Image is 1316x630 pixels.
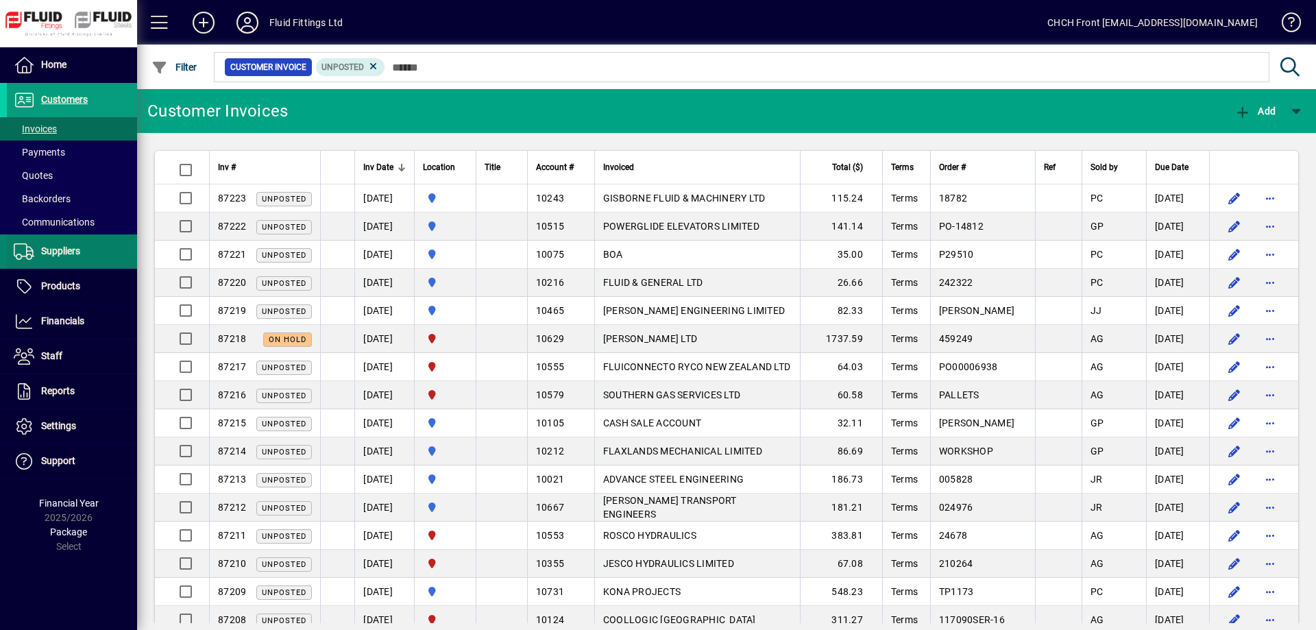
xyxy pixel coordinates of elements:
button: More options [1259,187,1281,209]
button: Edit [1223,468,1245,490]
span: Order # [939,160,966,175]
span: 210264 [939,558,973,569]
span: Customer Invoice [230,60,306,74]
div: Order # [939,160,1027,175]
span: 117090SER-16 [939,614,1005,625]
span: 87221 [218,249,246,260]
span: Communications [14,217,95,228]
span: Quotes [14,170,53,181]
span: Unposted [262,560,306,569]
a: Financials [7,304,137,339]
span: POWERGLIDE ELEVATORS LIMITED [603,221,759,232]
span: TP1173 [939,586,974,597]
button: Edit [1223,356,1245,378]
td: [DATE] [354,437,414,465]
td: 86.69 [800,437,882,465]
td: [DATE] [1146,437,1209,465]
span: Unposted [262,391,306,400]
div: Total ($) [809,160,875,175]
button: Edit [1223,553,1245,574]
td: 383.81 [800,522,882,550]
span: Terms [891,586,918,597]
span: AG [1090,389,1104,400]
span: Add [1234,106,1276,117]
div: Inv # [218,160,312,175]
button: More options [1259,271,1281,293]
span: JR [1090,502,1103,513]
span: PC [1090,249,1104,260]
span: Terms [891,361,918,372]
a: Suppliers [7,234,137,269]
span: Package [50,526,87,537]
td: 64.03 [800,353,882,381]
button: More options [1259,412,1281,434]
button: More options [1259,553,1281,574]
button: Edit [1223,271,1245,293]
a: Communications [7,210,137,234]
span: Inv Date [363,160,393,175]
td: [DATE] [354,550,414,578]
td: 1737.59 [800,325,882,353]
button: Add [182,10,226,35]
span: Backorders [14,193,71,204]
span: WORKSHOP [939,446,993,457]
span: 10216 [536,277,564,288]
span: Terms [891,333,918,344]
td: [DATE] [1146,465,1209,494]
span: AUCKLAND [423,415,467,431]
td: [DATE] [1146,578,1209,606]
span: PO-14812 [939,221,984,232]
a: Settings [7,409,137,444]
span: Unposted [262,588,306,597]
span: Financial Year [39,498,99,509]
span: Suppliers [41,245,80,256]
td: [DATE] [354,184,414,213]
td: [DATE] [354,578,414,606]
td: 186.73 [800,465,882,494]
td: 115.24 [800,184,882,213]
span: Invoices [14,123,57,134]
button: More options [1259,300,1281,322]
span: PC [1090,193,1104,204]
span: Staff [41,350,62,361]
span: Inv # [218,160,236,175]
span: 10515 [536,221,564,232]
td: [DATE] [354,522,414,550]
span: Terms [891,277,918,288]
td: [DATE] [1146,494,1209,522]
span: 459249 [939,333,973,344]
td: 60.58 [800,381,882,409]
td: 35.00 [800,241,882,269]
span: FLUID FITTINGS CHRISTCHURCH [423,612,467,627]
span: Terms [891,558,918,569]
span: 10212 [536,446,564,457]
span: Unposted [262,251,306,260]
span: 10553 [536,530,564,541]
span: 87215 [218,417,246,428]
span: 87216 [218,389,246,400]
span: FLAXLANDS MECHANICAL LIMITED [603,446,762,457]
span: Terms [891,530,918,541]
a: Invoices [7,117,137,141]
td: [DATE] [354,409,414,437]
span: Terms [891,502,918,513]
a: Backorders [7,187,137,210]
span: Sold by [1090,160,1118,175]
span: Due Date [1155,160,1189,175]
span: SOUTHERN GAS SERVICES LTD [603,389,740,400]
a: Staff [7,339,137,374]
td: [DATE] [354,494,414,522]
span: P29510 [939,249,974,260]
td: [DATE] [1146,325,1209,353]
span: 87209 [218,586,246,597]
td: [DATE] [1146,522,1209,550]
td: [DATE] [354,325,414,353]
span: Unposted [262,476,306,485]
button: More options [1259,496,1281,518]
span: ADVANCE STEEL ENGINEERING [603,474,744,485]
button: Edit [1223,412,1245,434]
span: FLUID FITTINGS CHRISTCHURCH [423,528,467,543]
span: Financials [41,315,84,326]
td: [DATE] [354,381,414,409]
button: Filter [148,55,201,80]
